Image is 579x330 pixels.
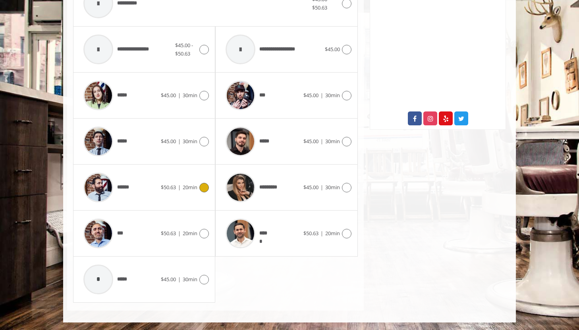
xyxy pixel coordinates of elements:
[303,138,318,145] span: $45.00
[161,92,176,99] span: $45.00
[320,138,323,145] span: |
[178,276,181,283] span: |
[320,92,323,99] span: |
[161,184,176,191] span: $50.63
[320,230,323,237] span: |
[161,276,176,283] span: $45.00
[303,184,318,191] span: $45.00
[303,92,318,99] span: $45.00
[325,230,340,237] span: 20min
[183,230,197,237] span: 20min
[325,46,340,53] span: $45.00
[178,230,181,237] span: |
[178,92,181,99] span: |
[325,184,340,191] span: 30min
[183,276,197,283] span: 30min
[183,184,197,191] span: 20min
[183,138,197,145] span: 30min
[303,230,318,237] span: $50.63
[175,42,193,57] span: $45.00 - $50.63
[320,184,323,191] span: |
[183,92,197,99] span: 30min
[178,184,181,191] span: |
[325,138,340,145] span: 30min
[178,138,181,145] span: |
[161,230,176,237] span: $50.63
[325,92,340,99] span: 30min
[161,138,176,145] span: $45.00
